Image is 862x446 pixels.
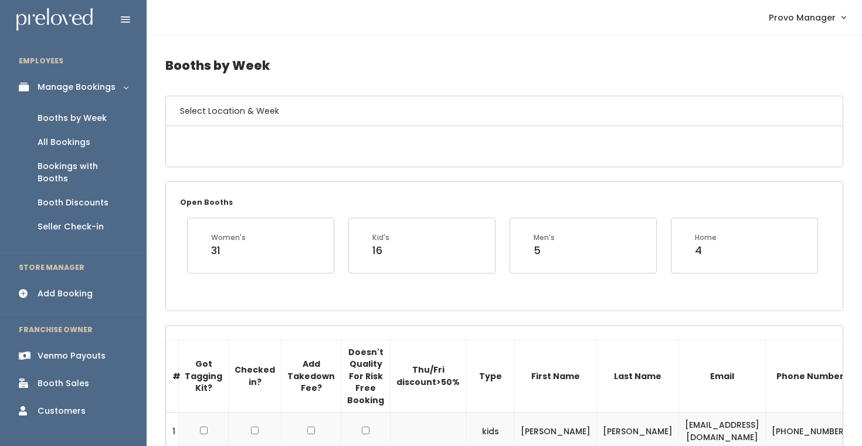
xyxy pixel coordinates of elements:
[372,243,389,258] div: 16
[757,5,857,30] a: Provo Manager
[16,8,93,31] img: preloved logo
[180,197,233,207] small: Open Booths
[38,377,89,390] div: Booth Sales
[466,340,515,413] th: Type
[695,243,717,258] div: 4
[38,81,116,93] div: Manage Bookings
[534,243,555,258] div: 5
[211,232,246,243] div: Women's
[165,49,843,82] h4: Booths by Week
[211,243,246,258] div: 31
[341,340,391,413] th: Doesn't Quality For Risk Free Booking
[38,350,106,362] div: Venmo Payouts
[38,160,128,185] div: Bookings with Booths
[515,340,597,413] th: First Name
[229,340,281,413] th: Checked in?
[534,232,555,243] div: Men's
[679,340,766,413] th: Email
[166,96,843,126] h6: Select Location & Week
[597,340,679,413] th: Last Name
[38,112,107,124] div: Booths by Week
[38,288,93,300] div: Add Booking
[281,340,341,413] th: Add Takedown Fee?
[391,340,466,413] th: Thu/Fri discount>50%
[372,232,389,243] div: Kid's
[769,11,836,24] span: Provo Manager
[38,197,108,209] div: Booth Discounts
[695,232,717,243] div: Home
[766,340,854,413] th: Phone Number
[38,405,86,417] div: Customers
[167,340,179,413] th: #
[179,340,229,413] th: Got Tagging Kit?
[38,136,90,148] div: All Bookings
[38,221,104,233] div: Seller Check-in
